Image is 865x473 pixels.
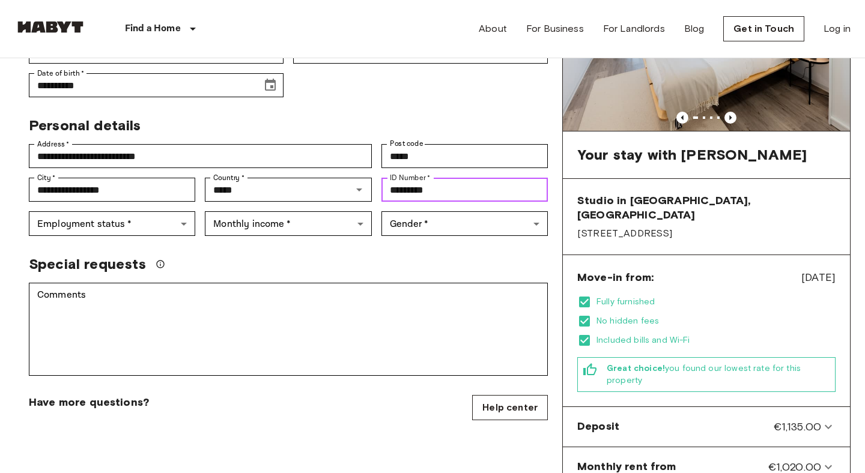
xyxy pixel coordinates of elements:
span: [STREET_ADDRESS] [577,227,836,240]
a: Blog [684,22,705,36]
div: Deposit€1,135.00 [568,412,845,442]
a: Log in [824,22,851,36]
span: Have more questions? [29,395,149,409]
img: Habyt [14,21,86,33]
a: Help center [472,395,548,420]
span: Personal details [29,116,141,134]
span: you found our lowest rate for this property [607,363,830,387]
span: [DATE] [801,270,836,285]
button: Choose date, selected date is Aug 18, 1989 [258,73,282,97]
span: Move-in from: [577,270,654,285]
a: For Business [526,22,584,36]
button: Previous image [676,112,688,124]
span: Studio in [GEOGRAPHIC_DATA], [GEOGRAPHIC_DATA] [577,193,836,222]
label: ID Number [390,172,430,183]
a: Get in Touch [723,16,804,41]
div: Comments [29,283,548,376]
label: Country [213,172,244,183]
span: Included bills and Wi-Fi [596,334,836,346]
div: City [29,178,195,202]
button: Previous image [724,112,736,124]
b: Great choice! [607,363,665,373]
div: Post code [381,144,548,168]
span: Fully furnished [596,296,836,308]
button: Open [351,181,368,198]
p: Find a Home [125,22,181,36]
span: Your stay with [PERSON_NAME] [577,146,807,164]
a: For Landlords [603,22,665,36]
span: €1,135.00 [774,419,821,435]
div: Address [29,144,372,168]
svg: We'll do our best to accommodate your request, but please note we can't guarantee it will be poss... [156,259,165,269]
label: City [37,172,56,183]
span: No hidden fees [596,315,836,327]
label: Date of birth [37,68,84,79]
a: About [479,22,507,36]
span: Special requests [29,255,146,273]
label: Address [37,139,70,149]
div: ID Number [381,178,548,202]
span: Deposit [577,419,619,435]
label: Post code [390,139,423,149]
